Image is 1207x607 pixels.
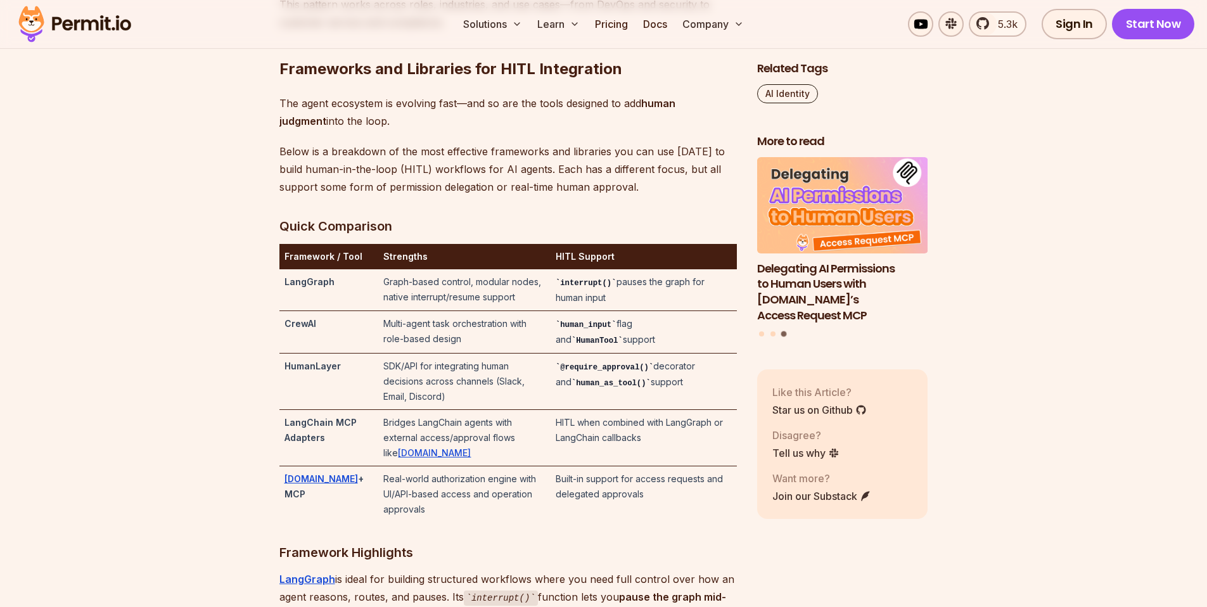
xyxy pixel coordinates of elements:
h3: Quick Comparison [279,216,737,236]
a: Docs [638,11,672,37]
a: Sign In [1042,9,1107,39]
img: Permit logo [13,3,137,46]
a: AI Identity [757,84,818,103]
code: @require_approval() [556,363,653,372]
td: Bridges LangChain agents with external access/approval flows like [378,410,550,466]
button: Learn [532,11,585,37]
strong: LangChain MCP Adapters [284,417,357,443]
h3: Framework Highlights [279,542,737,563]
strong: LangGraph [284,276,335,287]
a: Join our Substack [772,488,871,503]
div: Posts [757,157,928,339]
td: Built-in support for access requests and delegated approvals [551,466,737,523]
th: HITL Support [551,244,737,269]
code: interrupt() [464,591,538,606]
strong: HumanLayer [284,361,341,371]
p: Below is a breakdown of the most effective frameworks and libraries you can use [DATE] to build h... [279,143,737,196]
th: Strengths [378,244,550,269]
a: Delegating AI Permissions to Human Users with Permit.io’s Access Request MCPDelegating AI Permiss... [757,157,928,324]
a: [DOMAIN_NAME] [398,447,471,458]
code: human_input [556,321,616,329]
h2: Related Tags [757,61,928,77]
th: Framework / Tool [279,244,379,269]
h3: Delegating AI Permissions to Human Users with [DOMAIN_NAME]’s Access Request MCP [757,260,928,323]
p: The agent ecosystem is evolving fast—and so are the tools designed to add into the loop. [279,94,737,130]
td: pauses the graph for human input [551,269,737,311]
td: flag and support [551,311,737,354]
td: Real-world authorization engine with UI/API-based access and operation approvals [378,466,550,523]
a: Star us on Github [772,402,867,417]
a: Tell us why [772,445,840,460]
p: Want more? [772,470,871,485]
p: Disagree? [772,427,840,442]
button: Company [677,11,749,37]
td: decorator and support [551,354,737,410]
img: Delegating AI Permissions to Human Users with Permit.io’s Access Request MCP [757,157,928,253]
td: SDK/API for integrating human decisions across channels (Slack, Email, Discord) [378,354,550,410]
a: LangGraph [279,573,335,585]
a: Pricing [590,11,633,37]
strong: CrewAI [284,318,316,329]
li: 3 of 3 [757,157,928,324]
td: HITL when combined with LangGraph or LangChain callbacks [551,410,737,466]
span: 5.3k [990,16,1018,32]
h2: More to read [757,134,928,150]
td: Multi-agent task orchestration with role-based design [378,311,550,354]
button: Go to slide 3 [781,331,787,337]
td: Graph-based control, modular nodes, native interrupt/resume support [378,269,550,311]
button: Go to slide 1 [759,331,764,336]
button: Solutions [458,11,527,37]
code: HumanTool [572,336,623,345]
code: human_as_tool() [572,379,651,388]
a: Start Now [1112,9,1195,39]
a: 5.3k [969,11,1026,37]
a: [DOMAIN_NAME] [284,473,358,484]
p: Like this Article? [772,384,867,399]
code: interrupt() [556,279,616,288]
button: Go to slide 2 [770,331,776,336]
